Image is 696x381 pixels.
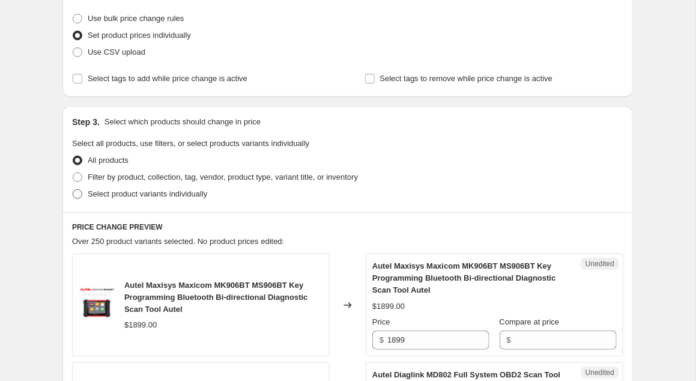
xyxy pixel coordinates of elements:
span: Use bulk price change rules [88,14,184,23]
h6: PRICE CHANGE PREVIEW [72,222,623,232]
span: $ [507,335,511,344]
span: $1899.00 [372,302,405,311]
span: Select all products, use filters, or select products variants individually [72,139,309,148]
span: Filter by product, collection, tag, vendor, product type, variant title, or inventory [88,172,358,181]
span: Compare at price [500,317,560,326]
h2: Step 3. [72,116,100,128]
span: Autel Maxisys Maxicom MK906BT MS906BT Key Programming Bluetooth Bi-directional Diagnostic Scan To... [124,281,308,314]
span: $ [380,335,384,344]
span: Set product prices individually [88,31,191,40]
p: Select which products should change in price [104,116,261,128]
span: Select tags to add while price change is active [88,74,247,83]
img: Autel-Maxisys-Maxicom-MK906BT-Key-Programming-Bluetooth-Bi-directional-Scan-Tool-Autel-Autel-1692... [79,287,115,323]
span: All products [88,156,129,165]
span: Over 250 product variants selected. No product prices edited: [72,237,284,246]
span: $1899.00 [124,320,157,329]
span: Autel Diaglink MD802 Full System OBD2 Scan Tool [372,370,560,379]
span: Use CSV upload [88,47,145,56]
span: Select product variants individually [88,189,207,198]
span: Unedited [586,368,614,377]
span: Select tags to remove while price change is active [380,74,553,83]
span: Price [372,317,390,326]
span: Unedited [586,259,614,269]
span: Autel Maxisys Maxicom MK906BT MS906BT Key Programming Bluetooth Bi-directional Diagnostic Scan To... [372,261,556,294]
